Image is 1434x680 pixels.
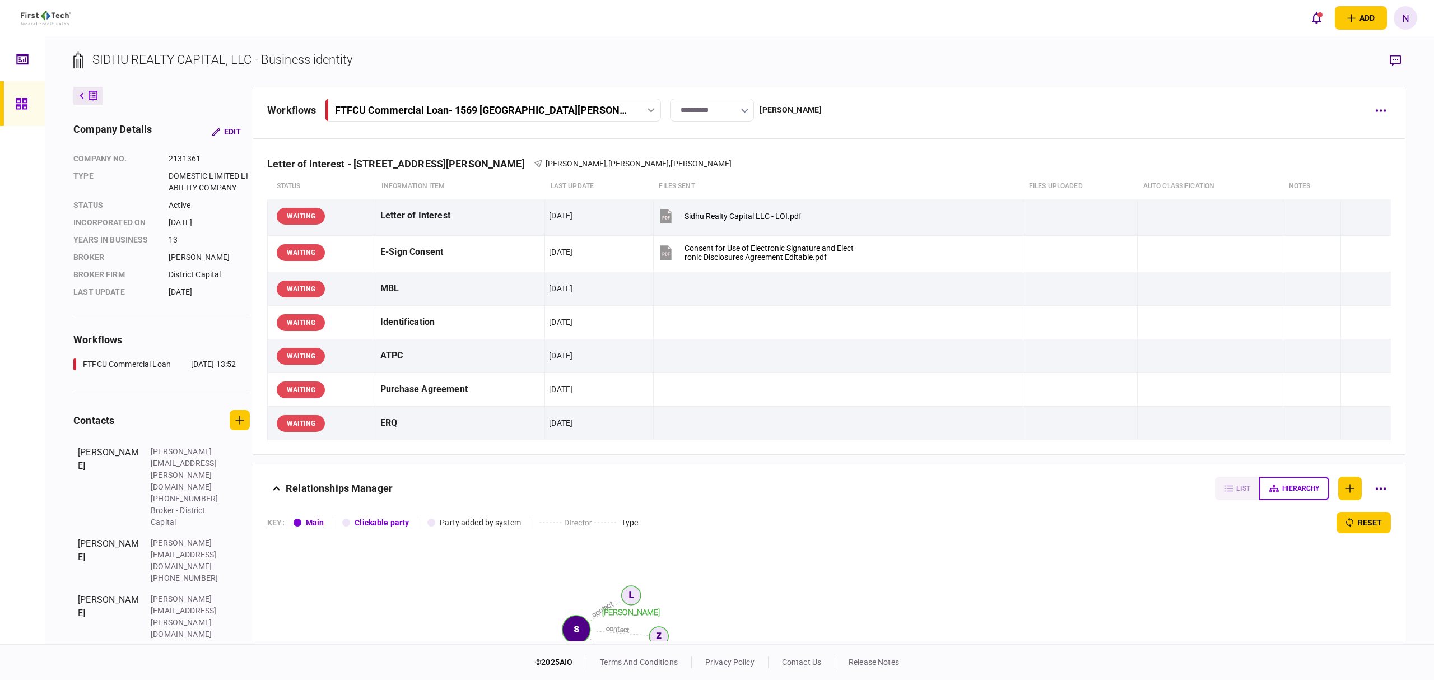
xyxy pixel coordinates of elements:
div: [DATE] [549,246,572,258]
tspan: [PERSON_NAME] [602,608,660,617]
div: [PHONE_NUMBER] [151,640,224,652]
div: © 2025 AIO [535,656,586,668]
div: Letter of Interest - [STREET_ADDRESS][PERSON_NAME] [267,158,534,170]
div: [PERSON_NAME][EMAIL_ADDRESS][PERSON_NAME][DOMAIN_NAME] [151,593,224,640]
div: WAITING [277,415,325,432]
th: Information item [376,174,544,199]
div: [DATE] [169,286,250,298]
div: Clickable party [355,517,409,529]
div: [PHONE_NUMBER] [151,572,224,584]
div: Broker [73,251,157,263]
div: [PERSON_NAME] [78,593,139,664]
text: L [629,590,634,599]
div: 2131361 [169,153,250,165]
div: [PERSON_NAME] [169,251,250,263]
div: [DATE] [549,350,572,361]
div: [PERSON_NAME][EMAIL_ADDRESS][DOMAIN_NAME] [151,537,224,572]
a: FTFCU Commercial Loan[DATE] 13:52 [73,358,236,370]
div: Main [306,517,324,529]
span: [PERSON_NAME] [671,159,732,168]
button: Edit [203,122,250,142]
div: workflows [267,103,316,118]
div: WAITING [277,281,325,297]
th: last update [545,174,654,199]
div: 13 [169,234,250,246]
button: open adding identity options [1335,6,1387,30]
div: WAITING [277,244,325,261]
th: auto classification [1138,174,1283,199]
div: Consent for Use of Electronic Signature and Electronic Disclosures Agreement Editable.pdf [685,244,854,262]
div: Identification [380,310,541,335]
div: Broker - District Capital [151,505,224,528]
div: SIDHU REALTY CAPITAL, LLC - Business identity [92,50,352,69]
button: N [1394,6,1417,30]
div: [PERSON_NAME] [760,104,821,116]
img: client company logo [21,11,71,25]
div: WAITING [277,208,325,225]
button: open notifications list [1305,6,1328,30]
div: [PERSON_NAME][EMAIL_ADDRESS][PERSON_NAME][DOMAIN_NAME] [151,446,224,493]
div: last update [73,286,157,298]
text: S [574,625,579,634]
div: FTFCU Commercial Loan [83,358,171,370]
div: [DATE] [549,210,572,221]
div: [PERSON_NAME] [78,537,139,584]
text: contact [606,625,630,634]
span: [PERSON_NAME] [608,159,669,168]
div: WAITING [277,314,325,331]
div: KEY : [267,517,285,529]
div: contacts [73,413,114,428]
div: [PERSON_NAME] [78,446,139,528]
div: [DATE] [549,417,572,429]
a: terms and conditions [600,658,678,667]
div: broker firm [73,269,157,281]
a: privacy policy [705,658,755,667]
div: years in business [73,234,157,246]
a: release notes [849,658,899,667]
span: , [606,159,608,168]
button: hierarchy [1259,477,1329,500]
div: Purchase Agreement [380,377,541,402]
button: Sidhu Realty Capital LLC - LOI.pdf [658,203,802,229]
div: ERQ [380,411,541,436]
div: Relationships Manager [286,477,393,500]
div: E-Sign Consent [380,240,541,265]
div: Type [621,517,639,529]
div: WAITING [277,348,325,365]
button: FTFCU Commercial Loan- 1569 [GEOGRAPHIC_DATA][PERSON_NAME] [325,99,661,122]
div: FTFCU Commercial Loan - 1569 [GEOGRAPHIC_DATA][PERSON_NAME] [335,104,627,116]
th: notes [1283,174,1341,199]
div: status [73,199,157,211]
button: list [1215,477,1259,500]
div: Letter of Interest [380,203,541,229]
div: Sidhu Realty Capital LLC - LOI.pdf [685,212,802,221]
div: Type [73,170,157,194]
div: workflows [73,332,250,347]
span: , [669,159,671,168]
text: Z [657,631,661,640]
div: [PHONE_NUMBER] [151,493,224,505]
div: [DATE] [549,316,572,328]
span: list [1236,485,1250,492]
span: [PERSON_NAME] [546,159,607,168]
div: District Capital [169,269,250,281]
div: incorporated on [73,217,157,229]
span: hierarchy [1282,485,1319,492]
div: [DATE] [169,217,250,229]
div: DOMESTIC LIMITED LIABILITY COMPANY [169,170,250,194]
div: WAITING [277,381,325,398]
div: [DATE] [549,384,572,395]
button: reset [1337,512,1391,533]
div: Party added by system [440,517,521,529]
th: Files uploaded [1023,174,1138,199]
div: Active [169,199,250,211]
a: contact us [782,658,821,667]
div: MBL [380,276,541,301]
div: company details [73,122,152,142]
th: status [268,174,376,199]
div: ATPC [380,343,541,369]
button: Consent for Use of Electronic Signature and Electronic Disclosures Agreement Editable.pdf [658,240,854,265]
div: company no. [73,153,157,165]
div: [DATE] 13:52 [191,358,236,370]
